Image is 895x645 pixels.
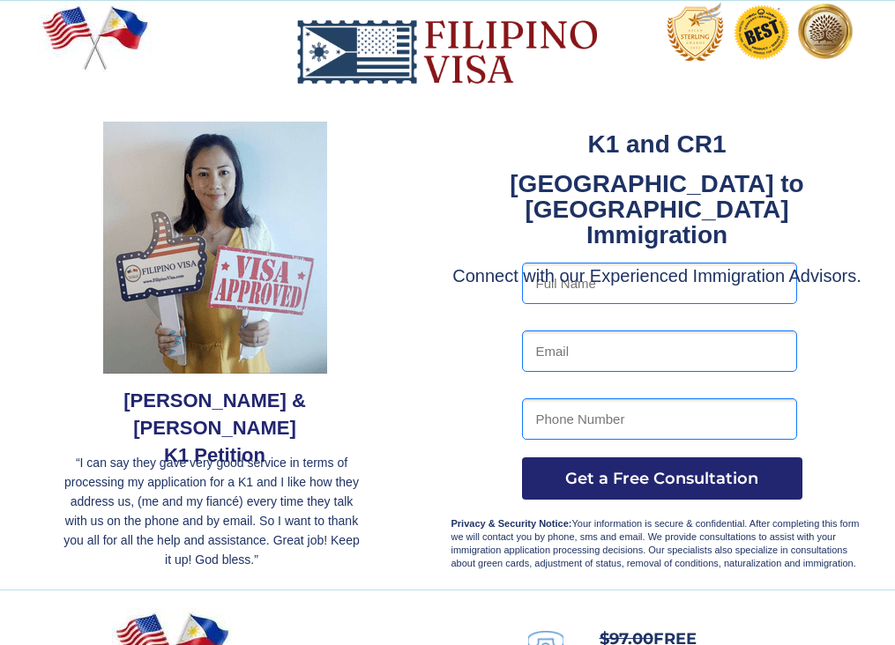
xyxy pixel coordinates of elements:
span: Your information is secure & confidential. After completing this form we will contact you by phon... [451,518,860,568]
span: Get a Free Consultation [522,469,802,488]
input: Email [522,330,797,372]
strong: Privacy & Security Notice: [451,518,572,529]
input: Phone Number [522,398,797,440]
span: [PERSON_NAME] & [PERSON_NAME] K1 Petition [123,389,306,466]
button: Get a Free Consultation [522,457,802,500]
span: Connect with our Experienced Immigration Advisors. [452,266,861,285]
strong: [GEOGRAPHIC_DATA] to [GEOGRAPHIC_DATA] Immigration [510,170,803,248]
p: “I can say they gave very good service in terms of processing my application for a K1 and I like ... [60,453,364,569]
strong: K1 and CR1 [587,130,726,158]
